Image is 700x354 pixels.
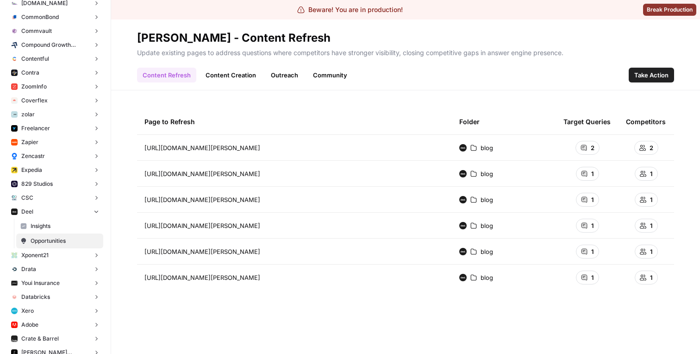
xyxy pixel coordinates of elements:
img: azd67o9nw473vll9dbscvlvo9wsn [11,70,18,76]
img: ybhjxa9n8mcsu845nkgo7g1ynw8w [459,196,467,203]
span: [URL][DOMAIN_NAME][PERSON_NAME] [144,195,260,204]
div: Beware! You are in production! [297,5,403,14]
img: lwh15xca956raf2qq0149pkro8i6 [11,181,18,187]
button: Xponent21 [7,248,103,262]
img: 6os5al305rae5m5hhkke1ziqya7s [11,111,18,118]
div: Page to Refresh [144,109,444,134]
span: 1 [591,273,594,282]
img: s6x7ltuwawlcg2ux8d2ne4wtho4t [11,153,18,159]
span: 1 [591,221,594,230]
p: Update existing pages to address questions where competitors have stronger visibility, closing co... [137,45,674,57]
span: Take Action [634,70,669,80]
span: Xponent21 [21,251,49,259]
span: Youi Insurance [21,279,60,287]
span: Freelancer [21,124,50,133]
img: r1kj8td8zocxzhcrdgnlfi8d2cy7 [11,167,18,173]
div: [PERSON_NAME] - Content Refresh [137,31,331,45]
span: [URL][DOMAIN_NAME][PERSON_NAME] [144,221,260,230]
span: [URL][DOMAIN_NAME][PERSON_NAME] [144,273,260,282]
span: Databricks [21,293,50,301]
span: 1 [591,247,594,256]
button: Crate & Barrel [7,332,103,346]
span: [URL][DOMAIN_NAME][PERSON_NAME] [144,247,260,256]
span: blog [481,143,493,152]
span: zolar [21,110,35,119]
span: Adobe [21,321,38,329]
button: Xero [7,304,103,318]
img: ybhjxa9n8mcsu845nkgo7g1ynw8w [459,274,467,281]
button: Adobe [7,318,103,332]
button: Coverflex [7,94,103,107]
span: 1 [650,169,653,178]
button: Contra [7,66,103,80]
span: 1 [591,195,594,204]
div: Target Queries [563,109,611,134]
button: Deel [7,205,103,219]
img: ybhjxa9n8mcsu845nkgo7g1ynw8w [459,222,467,229]
span: Commvault [21,27,52,35]
span: blog [481,273,493,282]
button: Drata [7,262,103,276]
a: Community [307,68,353,82]
span: Contra [21,69,39,77]
img: f3qlg7l68rn02bi2w2fqsnsvhk74 [11,252,18,259]
button: Databricks [7,290,103,304]
button: Contentful [7,52,103,66]
img: l4muj0jjfg7df9oj5fg31blri2em [11,97,18,104]
a: Outreach [265,68,304,82]
span: Insights [31,222,99,230]
a: Opportunities [16,234,103,248]
span: 1 [650,273,653,282]
span: Zencastr [21,152,45,160]
span: blog [481,169,493,178]
span: blog [481,195,493,204]
img: kaevn8smg0ztd3bicv5o6c24vmo8 [11,42,18,48]
img: 68x31kg9cvjq1z98h94sc45jw63t [11,294,18,300]
button: Break Production [643,4,696,16]
img: ybhjxa9n8mcsu845nkgo7g1ynw8w [459,248,467,255]
span: Zapier [21,138,38,146]
span: CommonBond [21,13,59,21]
button: Expedia [7,163,103,177]
span: Break Production [647,6,693,14]
span: Opportunities [31,237,99,245]
span: Crate & Barrel [21,335,59,343]
span: Coverflex [21,96,48,105]
span: [URL][DOMAIN_NAME][PERSON_NAME] [144,169,260,178]
span: Deel [21,208,33,216]
a: Insights [16,219,103,234]
img: ybhjxa9n8mcsu845nkgo7g1ynw8w [459,144,467,152]
span: 1 [591,169,594,178]
button: ZoomInfo [7,80,103,94]
button: Compound Growth Marketing [7,38,103,52]
button: CommonBond [7,10,103,24]
img: xlnxy62qy0pya9imladhzo8ewa3z [11,266,18,272]
img: ybhjxa9n8mcsu845nkgo7g1ynw8w [459,170,467,177]
img: uxmqtzkxrbfi1924freveq6p4dpg [11,335,18,342]
button: zolar [7,107,103,121]
img: glq0fklpdxbalhn7i6kvfbbvs11n [11,14,18,20]
button: Zencastr [7,149,103,163]
img: lz9q0o5e76kdfkipbgrbf2u66370 [11,280,18,286]
span: Drata [21,265,36,273]
span: Contentful [21,55,49,63]
span: 2 [591,143,594,152]
span: 1 [650,195,653,204]
a: Content Refresh [137,68,196,82]
img: eqzcz4tzlr7ve7xmt41l933d2ra3 [11,322,18,328]
img: 8scb49tlb2vriaw9mclg8ae1t35j [11,139,18,145]
button: Zapier [7,135,103,149]
span: blog [481,221,493,230]
span: 829 Studios [21,180,53,188]
span: 2 [650,143,653,152]
img: hcm4s7ic2xq26rsmuray6dv1kquq [11,83,18,90]
button: Freelancer [7,121,103,135]
button: Commvault [7,24,103,38]
img: 2ud796hvc3gw7qwjscn75txc5abr [11,56,18,62]
span: CSC [21,194,33,202]
img: a9mur837mohu50bzw3stmy70eh87 [11,125,18,132]
span: blog [481,247,493,256]
button: Youi Insurance [7,276,103,290]
span: Compound Growth Marketing [21,41,89,49]
div: Folder [459,109,480,134]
